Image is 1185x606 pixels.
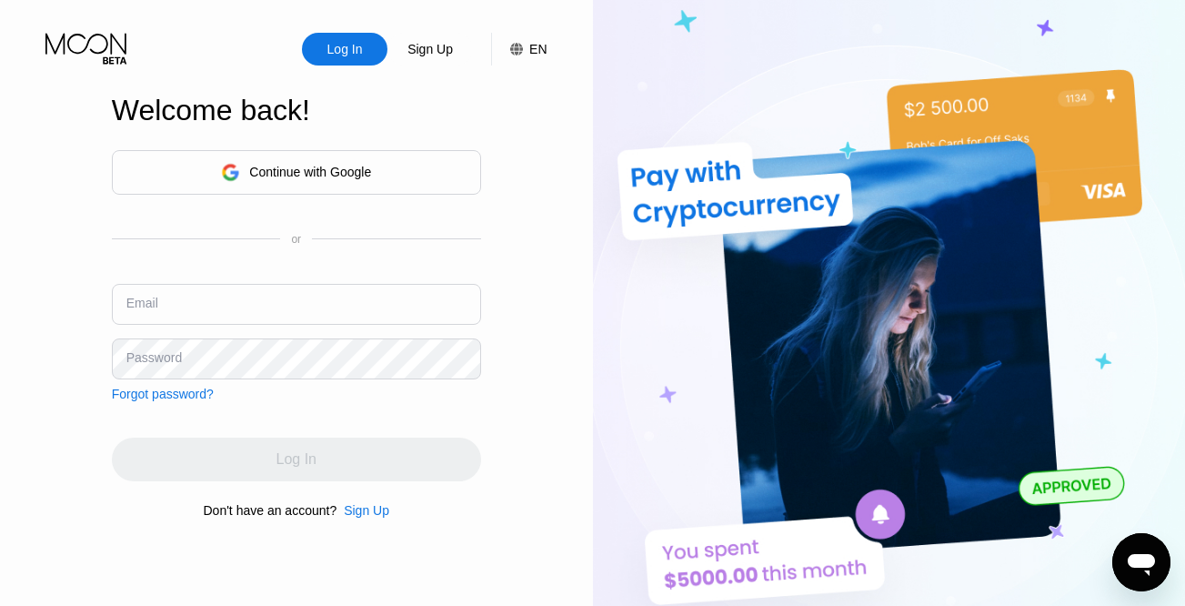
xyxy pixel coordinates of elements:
[406,40,455,58] div: Sign Up
[302,33,387,66] div: Log In
[126,296,158,310] div: Email
[112,94,481,127] div: Welcome back!
[1112,533,1170,591] iframe: Кнопка запуска окна обмена сообщениями
[291,233,301,246] div: or
[204,503,337,518] div: Don't have an account?
[529,42,547,56] div: EN
[126,350,182,365] div: Password
[112,387,214,401] div: Forgot password?
[336,503,389,518] div: Sign Up
[326,40,365,58] div: Log In
[344,503,389,518] div: Sign Up
[112,150,481,195] div: Continue with Google
[387,33,473,66] div: Sign Up
[249,165,371,179] div: Continue with Google
[491,33,547,66] div: EN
